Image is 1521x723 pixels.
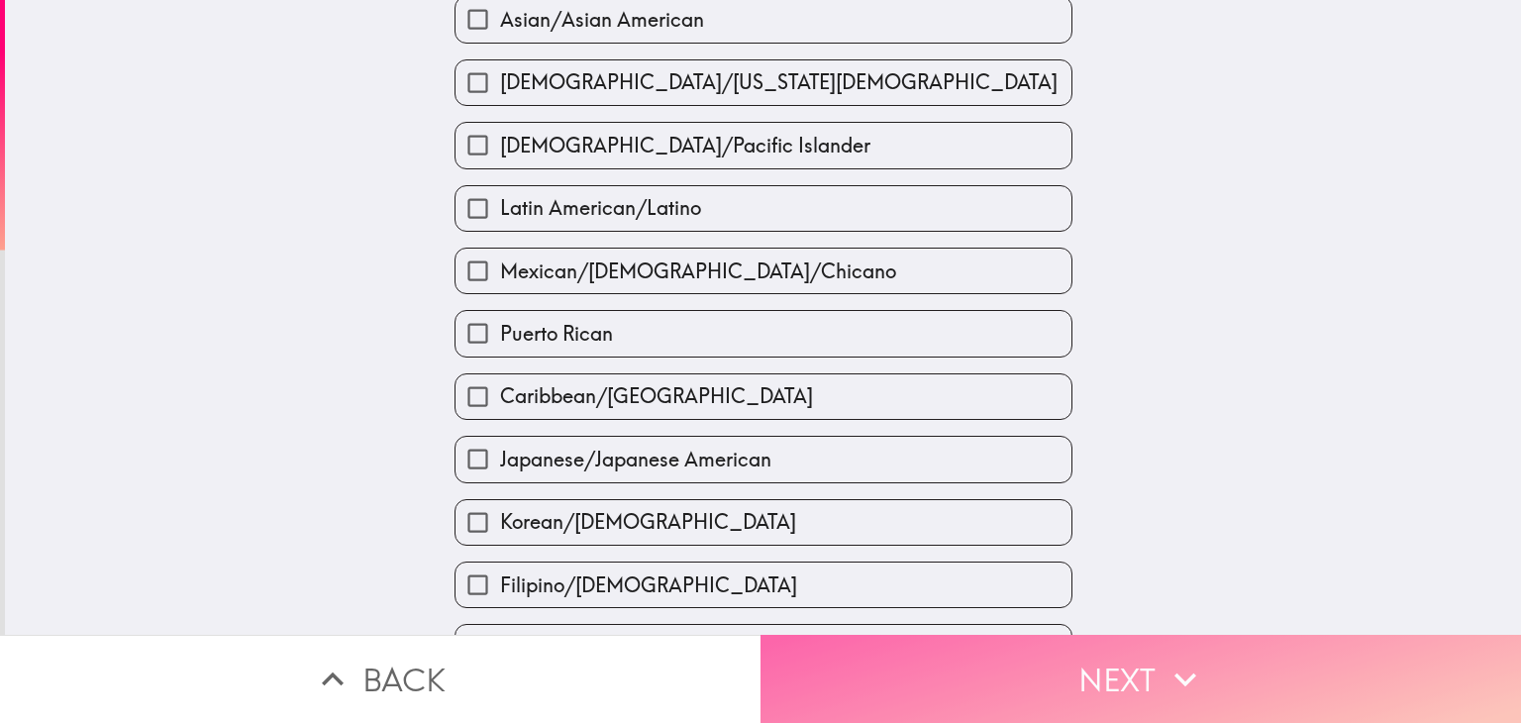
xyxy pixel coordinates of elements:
span: Puerto Rican [500,320,613,348]
button: Mexican/[DEMOGRAPHIC_DATA]/Chicano [456,249,1071,293]
span: Korean/[DEMOGRAPHIC_DATA] [500,508,796,536]
button: Puerto Rican [456,311,1071,356]
button: Japanese/Japanese American [456,437,1071,481]
button: [DEMOGRAPHIC_DATA]/[US_STATE][DEMOGRAPHIC_DATA] [456,60,1071,105]
button: [DEMOGRAPHIC_DATA]/Pacific Islander [456,123,1071,167]
span: Asian/Asian American [500,6,704,34]
button: Chinese/Chinese American [456,625,1071,670]
span: Japanese/Japanese American [500,446,771,473]
button: Caribbean/[GEOGRAPHIC_DATA] [456,374,1071,419]
button: Latin American/Latino [456,186,1071,231]
span: [DEMOGRAPHIC_DATA]/[US_STATE][DEMOGRAPHIC_DATA] [500,68,1058,96]
button: Next [760,635,1521,723]
span: Filipino/[DEMOGRAPHIC_DATA] [500,571,797,599]
span: Mexican/[DEMOGRAPHIC_DATA]/Chicano [500,258,896,285]
button: Korean/[DEMOGRAPHIC_DATA] [456,500,1071,545]
span: Caribbean/[GEOGRAPHIC_DATA] [500,382,813,410]
span: Latin American/Latino [500,194,701,222]
span: [DEMOGRAPHIC_DATA]/Pacific Islander [500,132,870,159]
button: Filipino/[DEMOGRAPHIC_DATA] [456,563,1071,607]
